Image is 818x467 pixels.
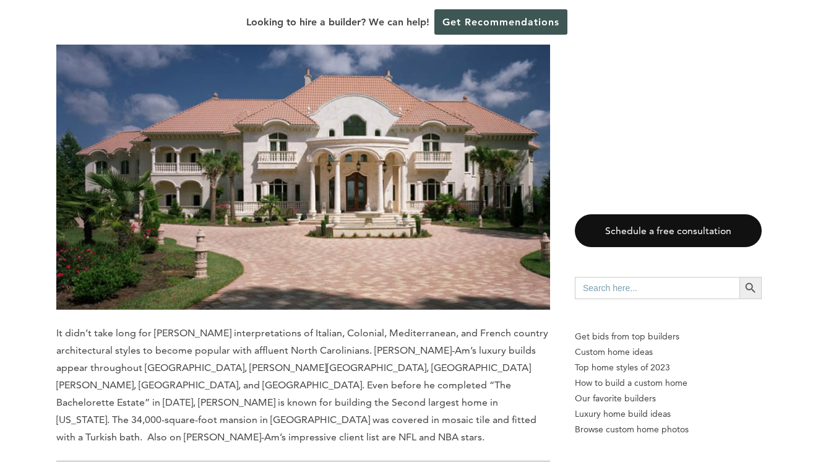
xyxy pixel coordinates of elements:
[744,281,757,295] svg: Search
[575,277,739,299] input: Search here...
[575,344,762,360] a: Custom home ideas
[575,360,762,375] a: Top home styles of 2023
[575,391,762,406] a: Our favorite builders
[575,422,762,437] a: Browse custom home photos
[575,329,762,344] p: Get bids from top builders
[575,214,762,247] a: Schedule a free consultation
[56,327,548,443] span: It didn’t take long for [PERSON_NAME] interpretations of Italian, Colonial, Mediterranean, and Fr...
[575,406,762,422] a: Luxury home build ideas
[434,9,567,35] a: Get Recommendations
[575,375,762,391] a: How to build a custom home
